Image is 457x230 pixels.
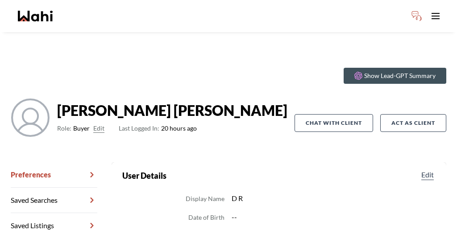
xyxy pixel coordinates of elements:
button: Toggle open navigation menu [427,7,445,25]
button: Edit [420,169,436,180]
button: Show Lead-GPT Summary [344,68,446,84]
p: Show Lead-GPT Summary [364,71,436,80]
dt: Display Name [186,193,224,204]
button: Edit [93,123,104,134]
span: 20 hours ago [119,123,197,134]
dt: Date of Birth [188,212,224,223]
button: Act as Client [380,114,446,132]
h2: User Details [122,169,166,182]
span: Last Logged In: [119,124,159,132]
span: Role: [57,123,71,134]
strong: [PERSON_NAME] [PERSON_NAME] [57,102,287,119]
span: Buyer [73,123,90,134]
dd: -- [232,211,436,223]
button: Chat with client [295,114,373,132]
dd: D R [232,193,436,204]
a: Preferences [11,162,97,188]
a: Saved Searches [11,188,97,213]
a: Wahi homepage [18,11,53,21]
